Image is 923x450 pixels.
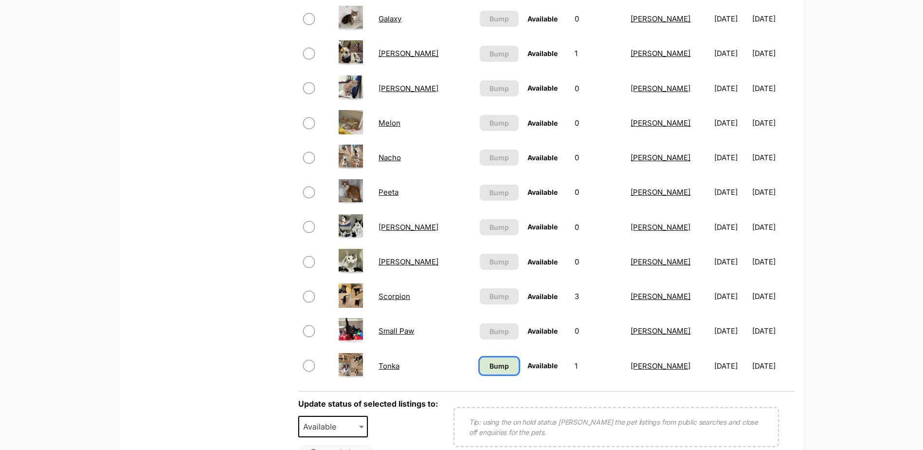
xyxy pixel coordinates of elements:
[480,323,518,339] button: Bump
[379,49,438,58] a: [PERSON_NAME]
[527,223,558,231] span: Available
[631,361,690,371] a: [PERSON_NAME]
[631,118,690,128] a: [PERSON_NAME]
[752,280,793,313] td: [DATE]
[489,49,509,59] span: Bump
[489,257,509,267] span: Bump
[379,153,401,162] a: Nacho
[710,141,751,174] td: [DATE]
[571,37,626,70] td: 1
[710,37,751,70] td: [DATE]
[379,187,398,197] a: Peeta
[631,326,690,336] a: [PERSON_NAME]
[752,245,793,279] td: [DATE]
[710,349,751,383] td: [DATE]
[379,223,438,232] a: [PERSON_NAME]
[752,314,793,348] td: [DATE]
[379,257,438,266] a: [PERSON_NAME]
[379,361,399,371] a: Tonka
[752,141,793,174] td: [DATE]
[752,175,793,209] td: [DATE]
[299,420,346,433] span: Available
[752,72,793,105] td: [DATE]
[631,257,690,266] a: [PERSON_NAME]
[571,349,626,383] td: 1
[527,327,558,335] span: Available
[710,210,751,244] td: [DATE]
[489,361,509,371] span: Bump
[480,185,518,201] button: Bump
[571,141,626,174] td: 0
[631,84,690,93] a: [PERSON_NAME]
[710,245,751,279] td: [DATE]
[571,280,626,313] td: 3
[489,118,509,128] span: Bump
[480,46,518,62] button: Bump
[379,118,400,128] a: Melon
[527,153,558,162] span: Available
[379,84,438,93] a: [PERSON_NAME]
[631,187,690,197] a: [PERSON_NAME]
[489,291,509,301] span: Bump
[469,417,763,437] p: Tip: using the on hold status [PERSON_NAME] the pet listings from public searches and close off e...
[527,49,558,57] span: Available
[752,106,793,140] td: [DATE]
[631,14,690,23] a: [PERSON_NAME]
[379,326,414,336] a: Small Paw
[710,106,751,140] td: [DATE]
[752,349,793,383] td: [DATE]
[298,416,368,437] span: Available
[631,49,690,58] a: [PERSON_NAME]
[752,210,793,244] td: [DATE]
[571,314,626,348] td: 0
[710,175,751,209] td: [DATE]
[571,106,626,140] td: 0
[527,119,558,127] span: Available
[631,153,690,162] a: [PERSON_NAME]
[480,80,518,96] button: Bump
[480,288,518,304] button: Bump
[710,314,751,348] td: [DATE]
[571,175,626,209] td: 0
[710,72,751,105] td: [DATE]
[710,280,751,313] td: [DATE]
[489,152,509,163] span: Bump
[527,84,558,92] span: Available
[489,83,509,94] span: Bump
[489,187,509,198] span: Bump
[379,292,410,301] a: Scorpion
[571,210,626,244] td: 0
[480,219,518,235] button: Bump
[527,258,558,266] span: Available
[489,14,509,24] span: Bump
[298,399,438,409] label: Update status of selected listings to:
[752,2,793,36] td: [DATE]
[489,326,509,337] span: Bump
[480,11,518,27] button: Bump
[489,222,509,232] span: Bump
[480,115,518,131] button: Bump
[631,223,690,232] a: [PERSON_NAME]
[752,37,793,70] td: [DATE]
[480,150,518,166] button: Bump
[631,292,690,301] a: [PERSON_NAME]
[480,357,518,375] a: Bump
[710,2,751,36] td: [DATE]
[571,72,626,105] td: 0
[527,188,558,196] span: Available
[571,2,626,36] td: 0
[379,14,401,23] a: Galaxy
[527,292,558,300] span: Available
[480,254,518,270] button: Bump
[571,245,626,279] td: 0
[527,15,558,23] span: Available
[527,361,558,370] span: Available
